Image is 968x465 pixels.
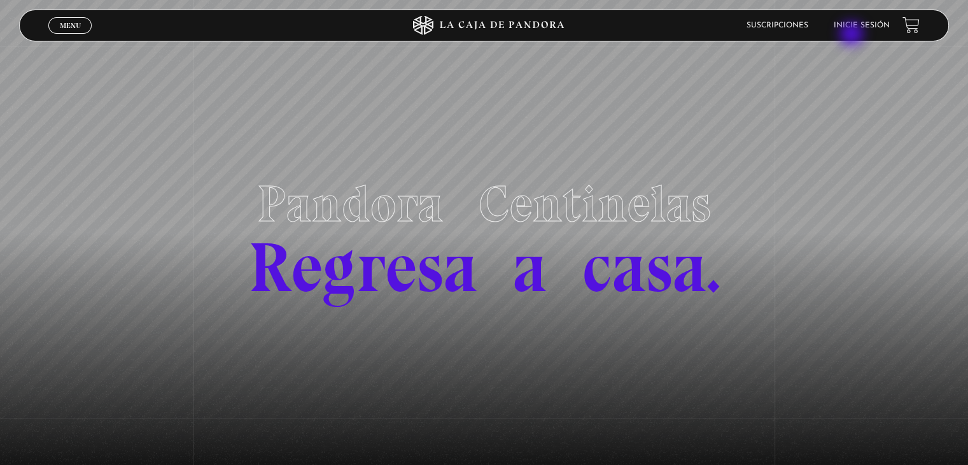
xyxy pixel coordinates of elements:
span: Menu [60,22,81,29]
span: Pandora Centinelas [257,173,711,234]
a: Suscripciones [747,22,808,29]
span: Cerrar [55,32,85,41]
span: Regresa a casa. [248,225,720,310]
a: Inicie sesión [834,22,890,29]
a: View your shopping cart [902,17,920,34]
